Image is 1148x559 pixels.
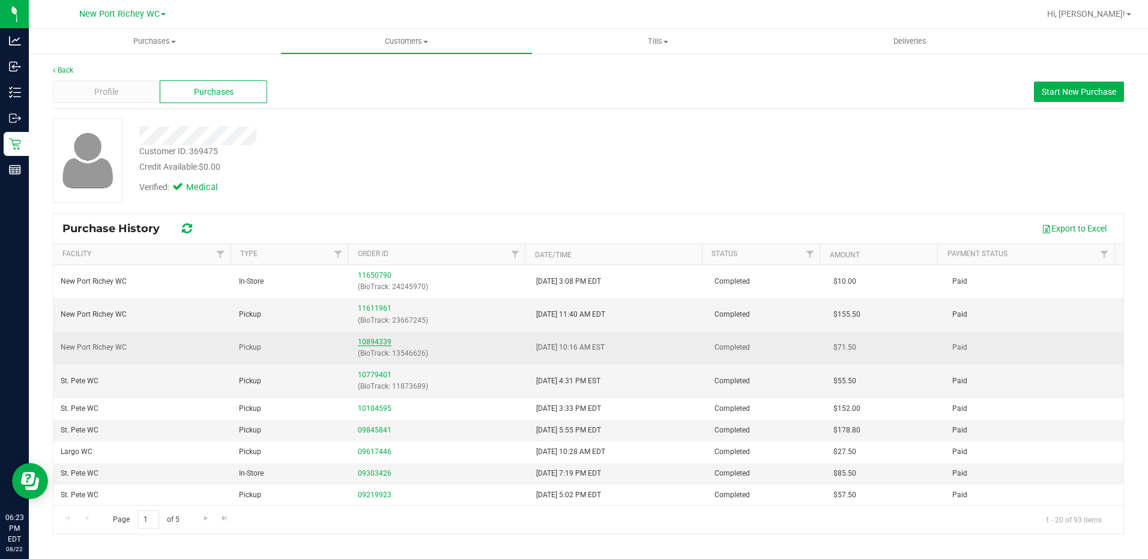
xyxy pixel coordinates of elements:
[61,489,98,501] span: St. Pete WC
[62,250,91,258] a: Facility
[9,112,21,124] inline-svg: Outbound
[79,9,160,19] span: New Port Richey WC
[536,489,601,501] span: [DATE] 5:02 PM EDT
[358,271,391,279] a: 11650790
[1095,244,1114,265] a: Filter
[536,342,605,353] span: [DATE] 10:16 AM EST
[536,403,601,414] span: [DATE] 3:33 PM EDT
[53,66,73,74] a: Back
[952,375,967,387] span: Paid
[358,281,522,293] p: (BioTrack: 24245970)
[137,510,159,529] input: 1
[61,276,127,287] span: New Port Richey WC
[61,425,98,436] span: St. Pete WC
[61,403,98,414] span: St. Pete WC
[714,309,750,320] span: Completed
[952,468,967,479] span: Paid
[714,342,750,353] span: Completed
[239,342,261,353] span: Pickup
[877,36,943,47] span: Deliveries
[199,162,220,172] span: $0.00
[61,309,127,320] span: New Port Richey WC
[29,36,280,47] span: Purchases
[714,403,750,414] span: Completed
[94,86,118,98] span: Profile
[833,468,856,479] span: $85.50
[536,276,601,287] span: [DATE] 3:08 PM EDT
[216,510,234,527] a: Go to the last page
[139,161,666,173] div: Credit Available:
[358,250,388,258] a: Order ID
[711,250,737,258] a: Status
[536,468,601,479] span: [DATE] 7:19 PM EDT
[9,138,21,150] inline-svg: Retail
[952,489,967,501] span: Paid
[714,468,750,479] span: Completed
[239,375,261,387] span: Pickup
[1047,9,1125,19] span: Hi, [PERSON_NAME]!
[358,447,391,456] a: 09617446
[139,181,234,194] div: Verified:
[9,86,21,98] inline-svg: Inventory
[358,381,522,392] p: (BioTrack: 11873689)
[239,446,261,458] span: Pickup
[186,181,234,194] span: Medical
[536,425,601,436] span: [DATE] 5:55 PM EDT
[197,510,214,527] a: Go to the next page
[714,375,750,387] span: Completed
[1042,87,1116,97] span: Start New Purchase
[62,222,172,235] span: Purchase History
[239,276,264,287] span: In-Store
[239,309,261,320] span: Pickup
[536,309,605,320] span: [DATE] 11:40 AM EDT
[9,35,21,47] inline-svg: Analytics
[833,309,860,320] span: $155.50
[29,29,280,54] a: Purchases
[9,164,21,176] inline-svg: Reports
[833,489,856,501] span: $57.50
[12,463,48,499] iframe: Resource center
[358,404,391,413] a: 10104595
[9,61,21,73] inline-svg: Inbound
[952,403,967,414] span: Paid
[833,446,856,458] span: $27.50
[952,446,967,458] span: Paid
[1034,218,1114,239] button: Export to Excel
[505,244,525,265] a: Filter
[358,426,391,434] a: 09845841
[61,446,92,458] span: Largo WC
[358,304,391,312] a: 11611961
[714,425,750,436] span: Completed
[952,309,967,320] span: Paid
[281,36,531,47] span: Customers
[833,403,860,414] span: $152.00
[830,251,860,259] a: Amount
[533,29,784,54] a: Tills
[833,342,856,353] span: $71.50
[56,130,119,191] img: user-icon.png
[239,468,264,479] span: In-Store
[358,371,391,379] a: 10779401
[61,375,98,387] span: St. Pete WC
[833,425,860,436] span: $178.80
[194,86,234,98] span: Purchases
[5,512,23,545] p: 06:23 PM EDT
[358,338,391,346] a: 10894339
[714,489,750,501] span: Completed
[947,250,1008,258] a: Payment Status
[1036,510,1111,528] span: 1 - 20 of 93 items
[239,425,261,436] span: Pickup
[536,375,600,387] span: [DATE] 4:31 PM EST
[784,29,1036,54] a: Deliveries
[61,342,127,353] span: New Port Richey WC
[536,446,605,458] span: [DATE] 10:28 AM EDT
[280,29,532,54] a: Customers
[833,375,856,387] span: $55.50
[210,244,230,265] a: Filter
[328,244,348,265] a: Filter
[358,348,522,359] p: (BioTrack: 13546626)
[240,250,258,258] a: Type
[952,276,967,287] span: Paid
[358,469,391,477] a: 09303426
[103,510,189,529] span: Page of 5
